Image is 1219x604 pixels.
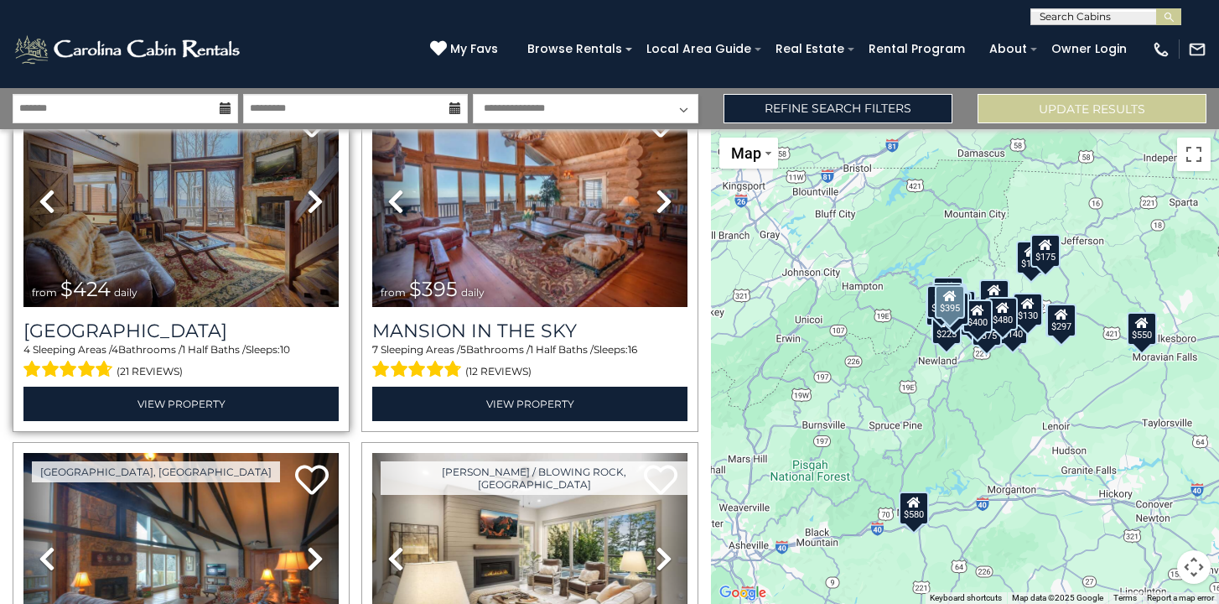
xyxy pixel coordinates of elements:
[1043,36,1135,62] a: Owner Login
[931,311,962,345] div: $225
[530,343,594,356] span: 1 Half Baths /
[23,342,339,383] div: Sleeping Areas / Bathrooms / Sleeps:
[112,343,118,356] span: 4
[715,582,770,604] img: Google
[724,94,952,123] a: Refine Search Filters
[295,463,329,499] a: Add to favorites
[23,320,339,342] a: [GEOGRAPHIC_DATA]
[430,40,502,59] a: My Favs
[460,343,466,356] span: 5
[465,361,532,383] span: (12 reviews)
[381,286,406,299] span: from
[731,144,761,162] span: Map
[372,342,687,383] div: Sleeping Areas / Bathrooms / Sleeps:
[409,277,458,301] span: $395
[381,461,687,495] a: [PERSON_NAME] / Blowing Rock, [GEOGRAPHIC_DATA]
[1128,312,1158,346] div: $550
[32,286,57,299] span: from
[450,40,498,58] span: My Favs
[372,96,687,307] img: thumbnail_163263808.jpeg
[372,320,687,342] a: Mansion In The Sky
[981,36,1035,62] a: About
[1177,550,1211,584] button: Map camera controls
[860,36,973,62] a: Rental Program
[1152,40,1170,59] img: phone-regular-white.png
[60,277,111,301] span: $424
[930,592,1002,604] button: Keyboard shortcuts
[935,285,965,319] div: $395
[719,138,778,169] button: Change map style
[1046,304,1076,337] div: $297
[1030,234,1061,268] div: $175
[1147,593,1214,602] a: Report a map error
[962,299,993,333] div: $400
[280,343,290,356] span: 10
[372,343,378,356] span: 7
[182,343,246,356] span: 1 Half Baths /
[117,361,183,383] span: (21 reviews)
[114,286,137,299] span: daily
[899,492,929,525] div: $580
[1177,138,1211,171] button: Toggle fullscreen view
[767,36,853,62] a: Real Estate
[1188,40,1206,59] img: mail-regular-white.png
[32,461,280,482] a: [GEOGRAPHIC_DATA], [GEOGRAPHIC_DATA]
[932,283,962,316] div: $425
[519,36,630,62] a: Browse Rentals
[23,343,30,356] span: 4
[23,320,339,342] h3: Mountain Heart Lodge
[933,277,963,310] div: $125
[988,297,1018,331] div: $480
[372,387,687,421] a: View Property
[628,343,637,356] span: 16
[715,582,770,604] a: Open this area in Google Maps (opens a new window)
[461,286,485,299] span: daily
[979,279,1009,313] div: $349
[1013,293,1043,326] div: $130
[23,387,339,421] a: View Property
[13,33,245,66] img: White-1-2.png
[23,96,339,307] img: thumbnail_163263053.jpeg
[1012,593,1103,602] span: Map data ©2025 Google
[1016,241,1046,274] div: $175
[638,36,760,62] a: Local Area Guide
[926,285,957,319] div: $290
[978,94,1206,123] button: Update Results
[1113,593,1137,602] a: Terms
